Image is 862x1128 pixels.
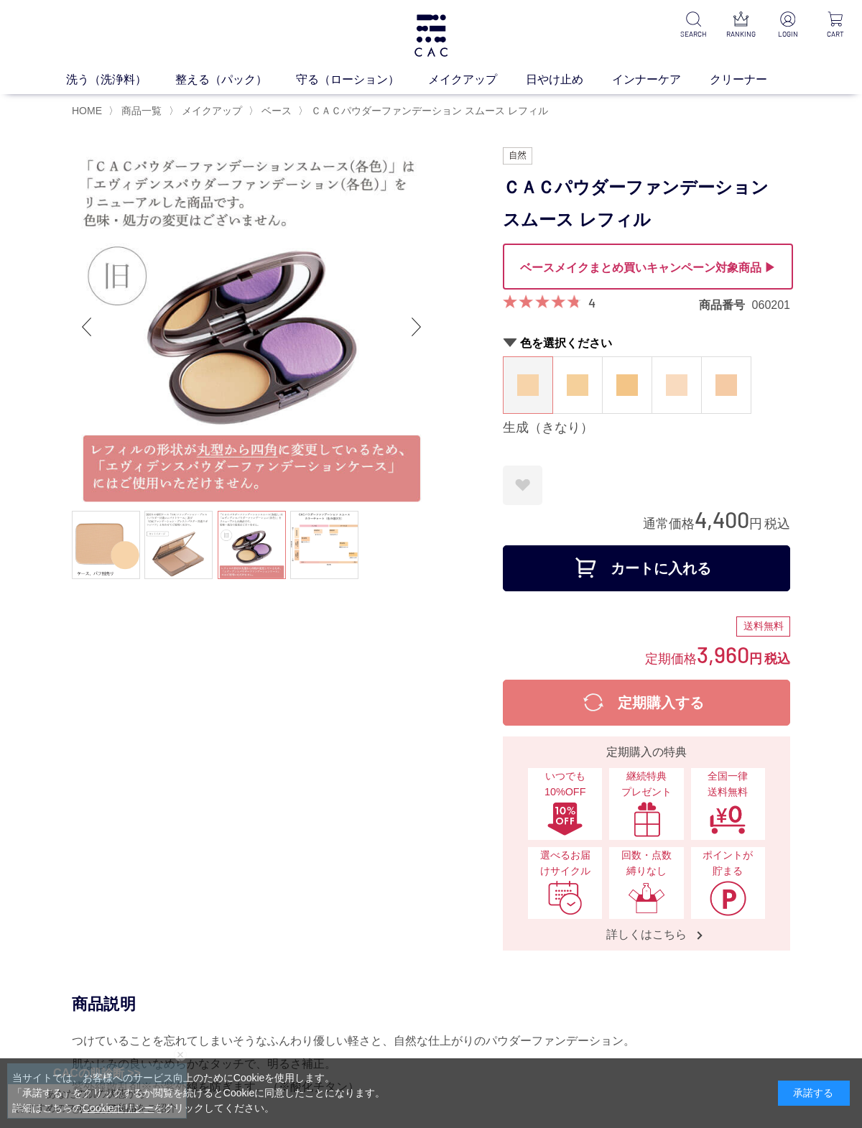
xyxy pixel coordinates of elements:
a: SEARCH [678,11,708,40]
span: 3,960 [697,641,749,667]
button: 定期購入する [503,680,790,726]
li: 〉 [108,104,165,118]
span: 全国一律 送料無料 [698,769,758,800]
dl: 生成（きなり） [503,356,553,414]
a: LOGIN [773,11,803,40]
p: CART [820,29,851,40]
span: 税込 [764,517,790,531]
span: 定期価格 [645,650,697,666]
span: 詳しくはこちら [592,927,701,942]
img: 選べるお届けサイクル [547,880,584,916]
span: 税込 [764,652,790,666]
a: ベース [259,105,292,116]
span: ベース [261,105,292,116]
dl: 桜（さくら） [652,356,702,414]
span: 4,400 [695,506,749,532]
span: 継続特典 プレゼント [616,769,676,800]
a: HOME [72,105,102,116]
dl: 薄紅（うすべに） [701,356,751,414]
a: クリーナー [710,71,796,88]
a: 日やけ止め [526,71,612,88]
dl: 小麦（こむぎ） [602,356,652,414]
div: 承諾する [778,1081,850,1106]
img: 自然 [503,147,532,165]
div: Next slide [402,298,431,356]
button: カートに入れる [503,545,790,591]
p: RANKING [726,29,756,40]
li: 〉 [249,104,295,118]
a: ＣＡＣパウダーファンデーション スムース レフィル [308,105,548,116]
dt: 商品番号 [699,297,752,313]
img: 小麦（こむぎ） [616,374,638,396]
a: 蜂蜜（はちみつ） [553,357,602,413]
a: 洗う（洗浄料） [66,71,175,88]
span: ポイントが貯まる [698,848,758,879]
a: 整える（パック） [175,71,296,88]
a: 商品一覧 [119,105,162,116]
a: 薄紅（うすべに） [702,357,751,413]
p: SEARCH [678,29,708,40]
img: logo [412,14,450,57]
div: 生成（きなり） [503,420,790,437]
div: 定期購入の特典 [509,744,784,761]
a: 4 [588,295,595,310]
div: 当サイトでは、お客様へのサービス向上のためにCookieを使用します。 「承諾する」をクリックするか閲覧を続けるとCookieに同意したことになります。 詳細はこちらの をクリックしてください。 [12,1071,386,1116]
span: 選べるお届けサイクル [535,848,595,879]
a: 定期購入の特典 いつでも10%OFFいつでも10%OFF 継続特典プレゼント継続特典プレゼント 全国一律送料無料全国一律送料無料 選べるお届けサイクル選べるお届けサイクル 回数・点数縛りなし回数... [503,736,790,951]
span: 回数・点数縛りなし [616,848,676,879]
h1: ＣＡＣパウダーファンデーション スムース レフィル [503,172,790,236]
span: 円 [749,652,762,666]
div: Previous slide [72,298,101,356]
img: 全国一律送料無料 [709,801,746,837]
img: 薄紅（うすべに） [715,374,737,396]
dd: 060201 [752,297,790,313]
span: いつでも10%OFF [535,769,595,800]
img: 回数・点数縛りなし [628,880,665,916]
span: 通常価格 [643,517,695,531]
p: LOGIN [773,29,803,40]
li: 〉 [169,104,246,118]
a: 守る（ローション） [296,71,428,88]
a: RANKING [726,11,756,40]
a: メイクアップ [428,71,526,88]
dl: 蜂蜜（はちみつ） [552,356,603,414]
img: ポイントが貯まる [709,880,746,916]
img: 桜（さくら） [666,374,687,396]
li: 〉 [298,104,552,118]
a: 小麦（こむぎ） [603,357,652,413]
div: 送料無料 [736,616,790,637]
a: 桜（さくら） [652,357,701,413]
img: ＣＡＣパウダーファンデーション スムース レフィル 生成（きなり） [72,147,431,507]
span: 商品一覧 [121,105,162,116]
span: メイクアップ [182,105,242,116]
img: いつでも10%OFF [547,801,584,837]
img: 継続特典プレゼント [628,801,665,837]
a: メイクアップ [179,105,242,116]
img: 生成（きなり） [517,374,539,396]
a: お気に入りに登録する [503,466,542,505]
a: CART [820,11,851,40]
div: 商品説明 [72,994,790,1014]
img: 蜂蜜（はちみつ） [567,374,588,396]
h2: 色を選択ください [503,336,790,351]
a: インナーケア [612,71,710,88]
span: 円 [749,517,762,531]
span: ＣＡＣパウダーファンデーション スムース レフィル [311,105,548,116]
